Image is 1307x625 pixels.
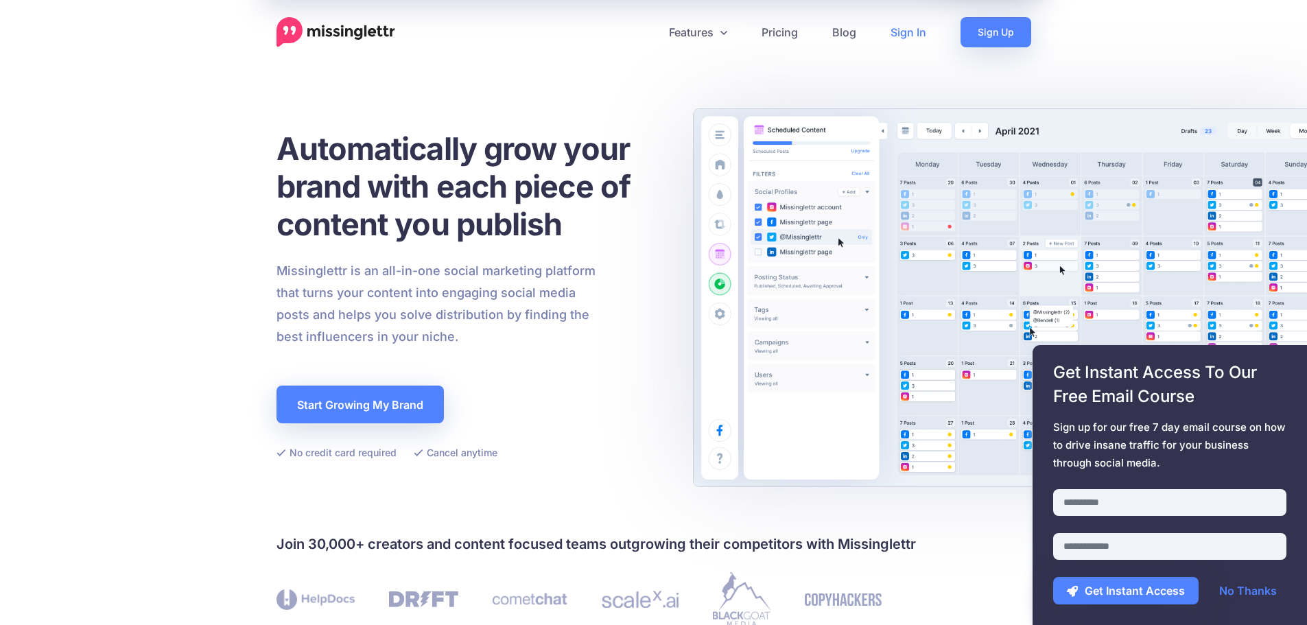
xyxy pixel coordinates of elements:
h1: Automatically grow your brand with each piece of content you publish [276,130,664,243]
a: Start Growing My Brand [276,386,444,423]
button: Get Instant Access [1053,577,1199,604]
span: Sign up for our free 7 day email course on how to drive insane traffic for your business through ... [1053,418,1286,472]
p: Missinglettr is an all-in-one social marketing platform that turns your content into engaging soc... [276,260,596,348]
a: Pricing [744,17,815,47]
li: No credit card required [276,444,397,461]
h4: Join 30,000+ creators and content focused teams outgrowing their competitors with Missinglettr [276,533,1031,555]
a: Blog [815,17,873,47]
span: Get Instant Access To Our Free Email Course [1053,360,1286,408]
a: Features [652,17,744,47]
a: Home [276,17,395,47]
a: Sign In [873,17,943,47]
a: No Thanks [1205,577,1291,604]
a: Sign Up [961,17,1031,47]
li: Cancel anytime [414,444,497,461]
